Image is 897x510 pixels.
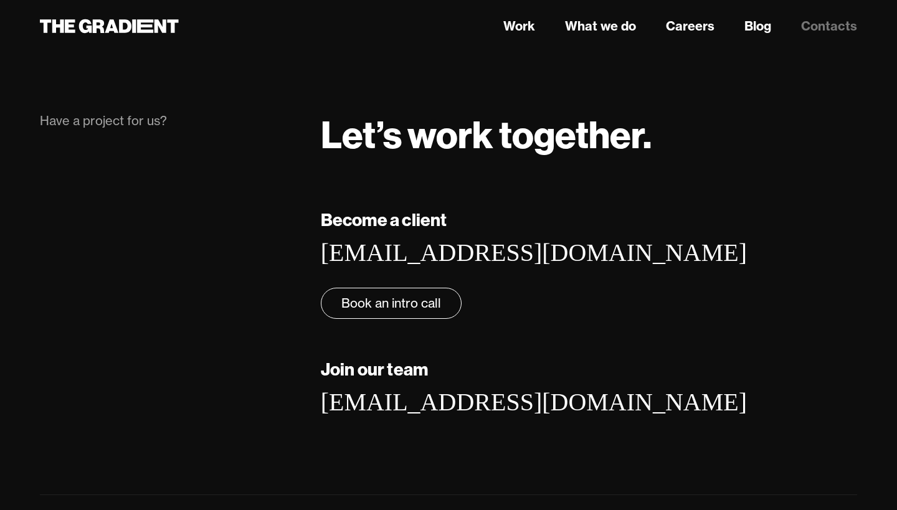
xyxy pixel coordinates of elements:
a: [EMAIL_ADDRESS][DOMAIN_NAME] [321,388,747,416]
a: Work [503,17,535,35]
a: Contacts [801,17,857,35]
a: What we do [565,17,636,35]
a: Careers [666,17,714,35]
strong: Let’s work together. [321,111,652,158]
strong: Become a client [321,209,447,230]
a: [EMAIL_ADDRESS][DOMAIN_NAME]‍ [321,238,747,267]
strong: Join our team [321,358,429,380]
div: Have a project for us? [40,112,296,130]
a: Book an intro call [321,288,462,319]
a: Blog [744,17,771,35]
